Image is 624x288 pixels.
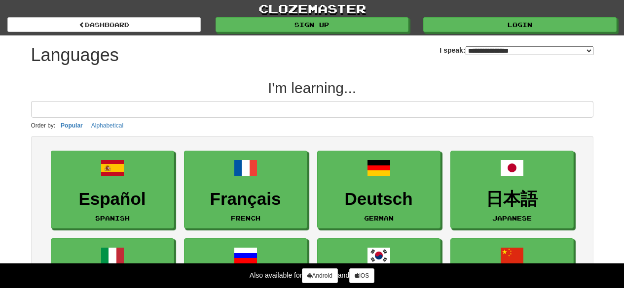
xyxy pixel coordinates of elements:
a: 日本語Japanese [450,151,574,229]
button: Alphabetical [88,120,126,131]
label: I speak: [440,45,593,55]
h3: Español [56,190,169,209]
small: Japanese [492,215,532,222]
a: iOS [349,268,374,283]
small: Order by: [31,122,56,129]
a: Sign up [216,17,409,32]
h3: Deutsch [323,190,435,209]
h1: Languages [31,45,119,65]
small: Spanish [95,215,130,222]
button: Popular [58,120,86,131]
a: FrançaisFrench [184,151,307,229]
a: Login [423,17,617,32]
select: I speak: [466,46,593,55]
a: EspañolSpanish [51,151,174,229]
h2: I'm learning... [31,80,593,96]
h3: Français [189,190,302,209]
a: Android [302,268,337,283]
small: German [364,215,394,222]
small: French [231,215,260,222]
a: DeutschGerman [317,151,440,229]
h3: 日本語 [456,190,568,209]
a: dashboard [7,17,201,32]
